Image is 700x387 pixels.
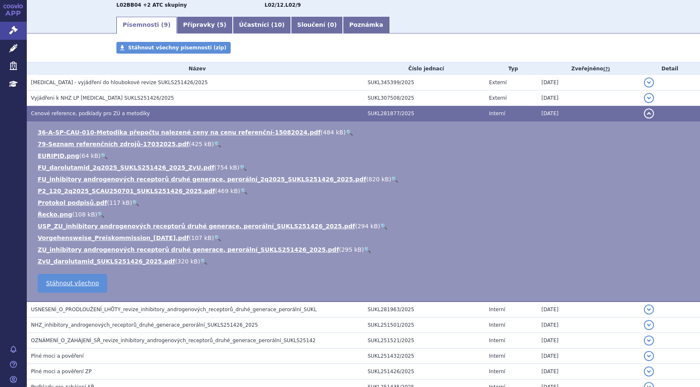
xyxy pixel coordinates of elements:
a: 🔍 [391,176,398,183]
a: 🔍 [214,141,221,147]
span: Externí [489,80,507,85]
span: 484 kB [323,129,343,136]
td: [DATE] [537,317,640,333]
span: Interní [489,307,505,312]
a: P2_120_2q2025_SCAU250701_SUKLS251426_2025.pdf [38,188,215,194]
span: 9 [164,21,168,28]
span: 108 kB [75,211,95,218]
abbr: (?) [603,66,610,72]
a: FU_darolutamid_2q2025_SUKLS251426_2025_ZvU.pdf [38,164,214,171]
button: detail [644,77,654,88]
button: detail [644,351,654,361]
button: detail [644,108,654,119]
span: 10 [274,21,282,28]
a: 🔍 [97,211,104,218]
span: Xtandi - vyjádření do hloubokové revize SUKLS251426/2025 [31,80,208,85]
button: detail [644,320,654,330]
a: 🔍 [132,199,139,206]
td: SUKL345399/2025 [363,75,485,90]
strong: +2 ATC skupiny [143,2,187,8]
a: 🔍 [346,129,353,136]
span: Stáhnout všechny písemnosti (zip) [128,45,226,51]
a: 🔍 [240,188,247,194]
li: ( ) [38,152,692,160]
a: 🔍 [214,235,221,241]
a: 🔍 [380,223,387,230]
strong: enzalutamid [286,2,301,8]
a: 36-A-SP-CAU-010-Metodika přepočtu nalezené ceny na cenu referenční-15082024.pdf [38,129,321,136]
td: SUKL251426/2025 [363,364,485,379]
li: ( ) [38,234,692,242]
th: Název [27,62,363,75]
a: Stáhnout všechny písemnosti (zip) [116,42,231,54]
a: 79-Seznam referenčních zdrojů-17032025.pdf [38,141,189,147]
a: 🔍 [100,152,108,159]
button: detail [644,335,654,346]
span: Interní [489,338,505,343]
span: Plné moci a pověření ZP [31,369,92,374]
span: Interní [489,322,505,328]
span: Cenové reference, podklady pro ZÚ a metodiky [31,111,150,116]
span: 320 kB [178,258,198,265]
span: Interní [489,111,505,116]
td: [DATE] [537,348,640,364]
span: USNESENÍ_O_PRODLOUŽENÍ_LHŮTY_revize_inhibitory_androgenových_receptorů_druhé_generace_perorální_SUKL [31,307,317,312]
span: Interní [489,369,505,374]
a: USP_ZU_inhibitory androgenových receptorů druhé generace, perorální_SUKLS251426_2025.pdf [38,223,355,230]
th: Číslo jednací [363,62,485,75]
a: Účastníci (10) [233,17,291,34]
span: Vyjádřeni k NHZ LP ERLEADA SUKLS251426/2025 [31,95,174,101]
strong: ENZALUTAMID [116,2,141,8]
span: OZNÁMENÍ_O_ZAHÁJENÍ_SŘ_revize_inhibitory_androgenových_receptorů_druhé_generace_perorální_SUKLS25142 [31,338,316,343]
a: 🔍 [239,164,247,171]
td: SUKL281877/2025 [363,106,485,121]
span: 117 kB [109,199,130,206]
a: Vorgehensweise_Preiskommission_[DATE].pdf [38,235,189,241]
a: Přípravky (5) [177,17,232,34]
a: 🔍 [200,258,207,265]
span: 0 [330,21,334,28]
th: Typ [485,62,537,75]
a: ZvU_darolutamid_SUKLS251426_2025.pdf [38,258,175,265]
th: Zveřejněno [537,62,640,75]
a: FU_inhibitory androgenových receptorů druhé generace, perorální_2q2025_SUKLS251426_2025.pdf [38,176,366,183]
span: 754 kB [216,164,237,171]
td: [DATE] [537,333,640,348]
a: EURIPID.png [38,152,79,159]
span: 294 kB [358,223,378,230]
span: 820 kB [368,176,389,183]
button: detail [644,93,654,103]
a: 🔍 [364,246,371,253]
button: detail [644,304,654,315]
span: Plné moci a pověření [31,353,84,359]
span: 107 kB [191,235,212,241]
td: [DATE] [537,302,640,317]
span: NHZ_inhibitory_androgenových_receptorů_druhé_generace_perorální_SUKLS251426_2025 [31,322,258,328]
li: ( ) [38,187,692,195]
td: SUKL307508/2025 [363,90,485,106]
li: ( ) [38,222,692,230]
span: 295 kB [341,246,362,253]
td: [DATE] [537,75,640,90]
li: ( ) [38,163,692,172]
button: detail [644,366,654,377]
a: Poznámka [343,17,389,34]
a: Písemnosti (9) [116,17,177,34]
a: Sloučení (0) [291,17,343,34]
li: ( ) [38,175,692,183]
span: Externí [489,95,507,101]
td: SUKL251521/2025 [363,333,485,348]
li: ( ) [38,128,692,137]
td: [DATE] [537,90,640,106]
a: Řecko.png [38,211,72,218]
a: Stáhnout všechno [38,274,107,293]
strong: inhibitory androgenových receptorů druhé generace, perorální podání [265,2,283,8]
td: [DATE] [537,106,640,121]
td: SUKL251432/2025 [363,348,485,364]
span: Interní [489,353,505,359]
li: ( ) [38,199,692,207]
td: SUKL251501/2025 [363,317,485,333]
td: SUKL281963/2025 [363,302,485,317]
th: Detail [640,62,700,75]
span: 425 kB [191,141,212,147]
